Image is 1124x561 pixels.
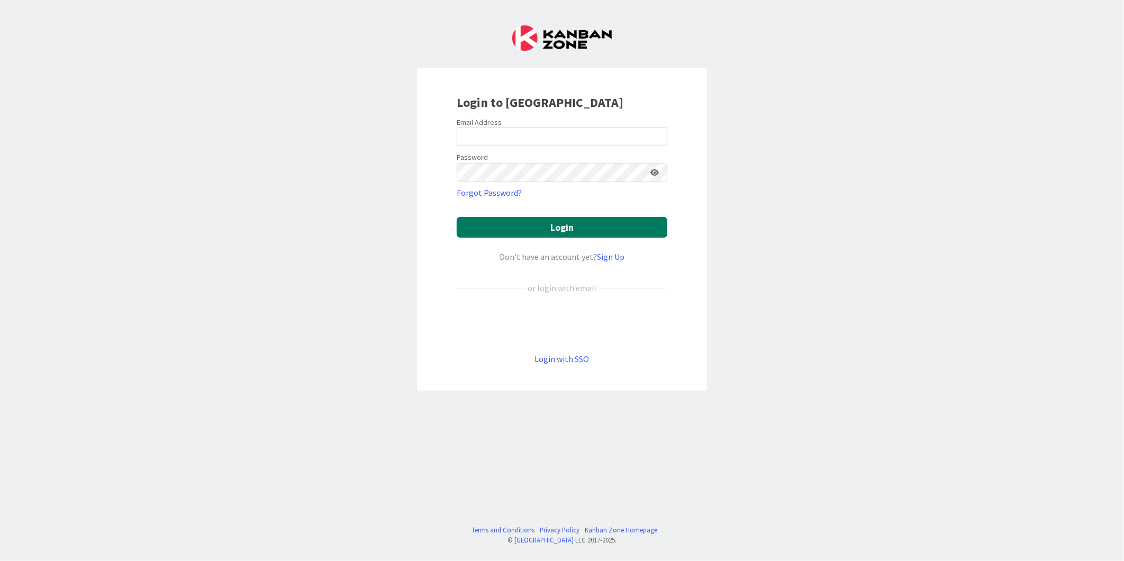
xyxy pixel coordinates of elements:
a: Sign Up [597,251,624,262]
label: Password [457,152,488,163]
div: © LLC 2017- 2025 . [467,535,658,545]
b: Login to [GEOGRAPHIC_DATA] [457,94,623,111]
a: Login with SSO [535,354,590,364]
a: Terms and Conditions [472,525,535,535]
button: Login [457,217,667,238]
label: Email Address [457,117,502,127]
div: Don’t have an account yet? [457,250,667,263]
img: Kanban Zone [512,25,612,51]
div: or login with email [525,282,599,294]
a: [GEOGRAPHIC_DATA] [514,536,574,544]
iframe: Sign in with Google Button [451,312,673,335]
a: Privacy Policy [540,525,580,535]
a: Kanban Zone Homepage [585,525,658,535]
a: Forgot Password? [457,186,522,199]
